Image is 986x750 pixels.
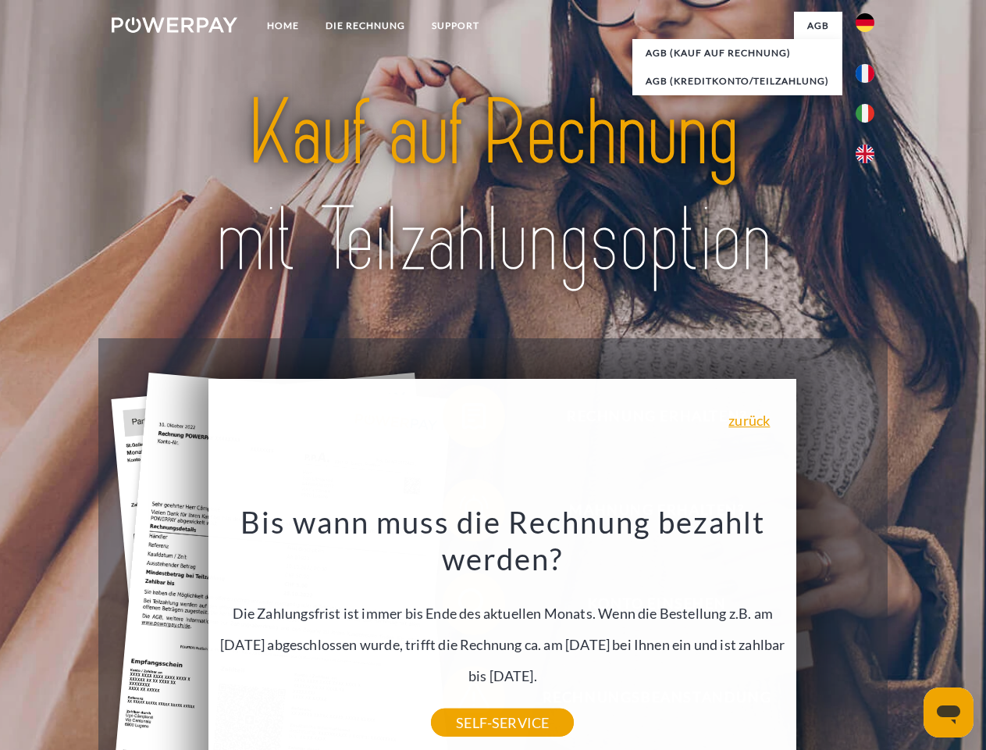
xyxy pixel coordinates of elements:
[254,12,312,40] a: Home
[312,12,418,40] a: DIE RECHNUNG
[856,104,874,123] img: it
[431,709,574,737] a: SELF-SERVICE
[632,67,842,95] a: AGB (Kreditkonto/Teilzahlung)
[856,13,874,32] img: de
[112,17,237,33] img: logo-powerpay-white.svg
[218,503,788,723] div: Die Zahlungsfrist ist immer bis Ende des aktuellen Monats. Wenn die Bestellung z.B. am [DATE] abg...
[856,145,874,163] img: en
[856,64,874,83] img: fr
[149,75,837,299] img: title-powerpay_de.svg
[728,413,770,427] a: zurück
[924,687,974,737] iframe: Schaltfläche zum Öffnen des Messaging-Fensters
[794,12,842,40] a: agb
[218,503,788,578] h3: Bis wann muss die Rechnung bezahlt werden?
[418,12,493,40] a: SUPPORT
[632,39,842,67] a: AGB (Kauf auf Rechnung)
